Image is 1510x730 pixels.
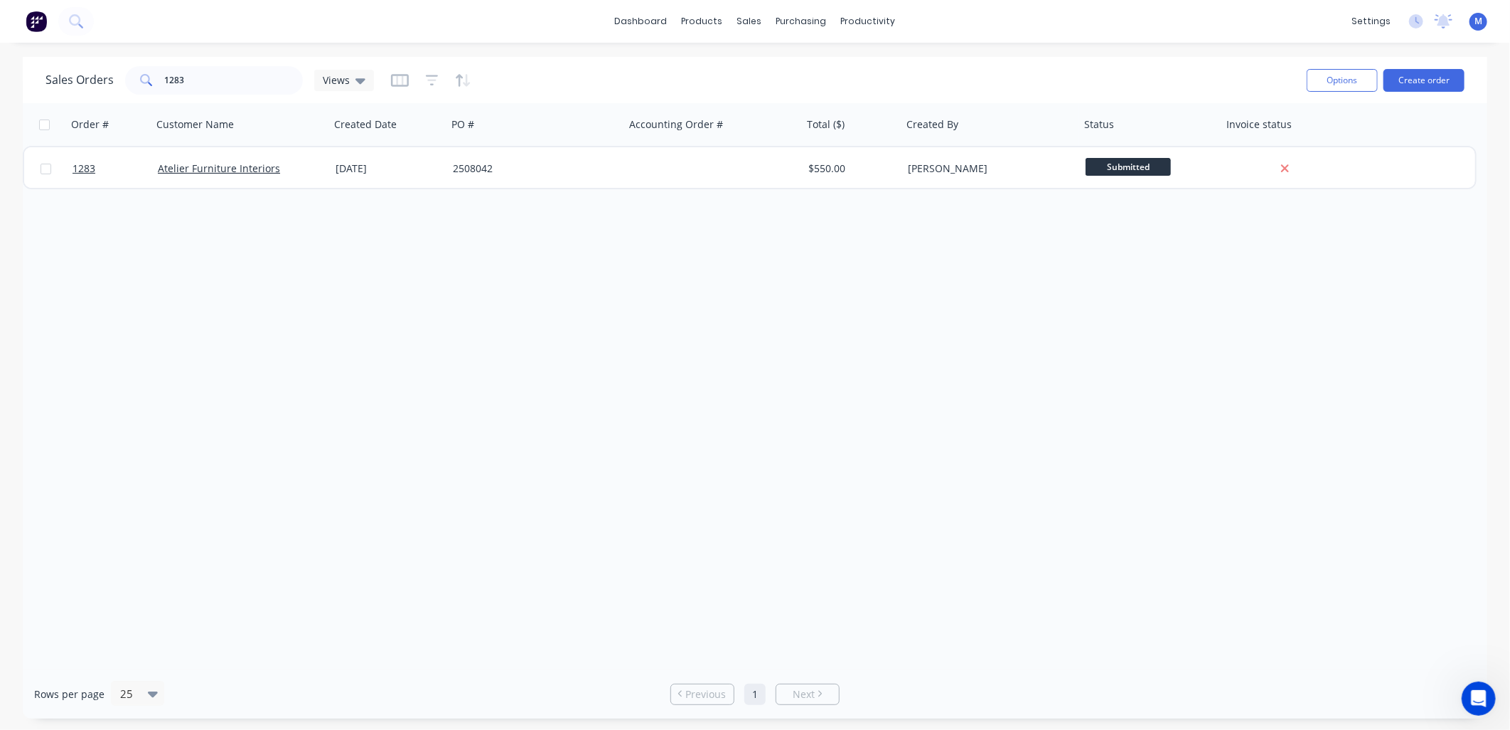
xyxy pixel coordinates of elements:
[453,162,611,176] div: 2508042
[1383,69,1465,92] button: Create order
[807,117,845,132] div: Total ($)
[73,147,158,190] a: 1283
[34,687,105,702] span: Rows per page
[665,684,845,705] ul: Pagination
[1307,69,1378,92] button: Options
[1084,117,1114,132] div: Status
[71,117,109,132] div: Order #
[1086,158,1171,176] span: Submitted
[671,687,734,702] a: Previous page
[336,162,441,176] div: [DATE]
[158,162,280,175] a: Atelier Furniture Interiors
[1462,682,1496,716] iframe: Intercom live chat
[608,11,675,32] a: dashboard
[45,73,114,87] h1: Sales Orders
[906,117,958,132] div: Created By
[908,162,1066,176] div: [PERSON_NAME]
[769,11,834,32] div: purchasing
[1474,15,1482,28] span: M
[730,11,769,32] div: sales
[686,687,727,702] span: Previous
[744,684,766,705] a: Page 1 is your current page
[165,66,304,95] input: Search...
[834,11,903,32] div: productivity
[776,687,839,702] a: Next page
[793,687,815,702] span: Next
[1344,11,1398,32] div: settings
[1226,117,1292,132] div: Invoice status
[451,117,474,132] div: PO #
[323,73,350,88] span: Views
[26,11,47,32] img: Factory
[156,117,234,132] div: Customer Name
[629,117,723,132] div: Accounting Order #
[73,162,95,176] span: 1283
[675,11,730,32] div: products
[334,117,397,132] div: Created Date
[808,162,892,176] div: $550.00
